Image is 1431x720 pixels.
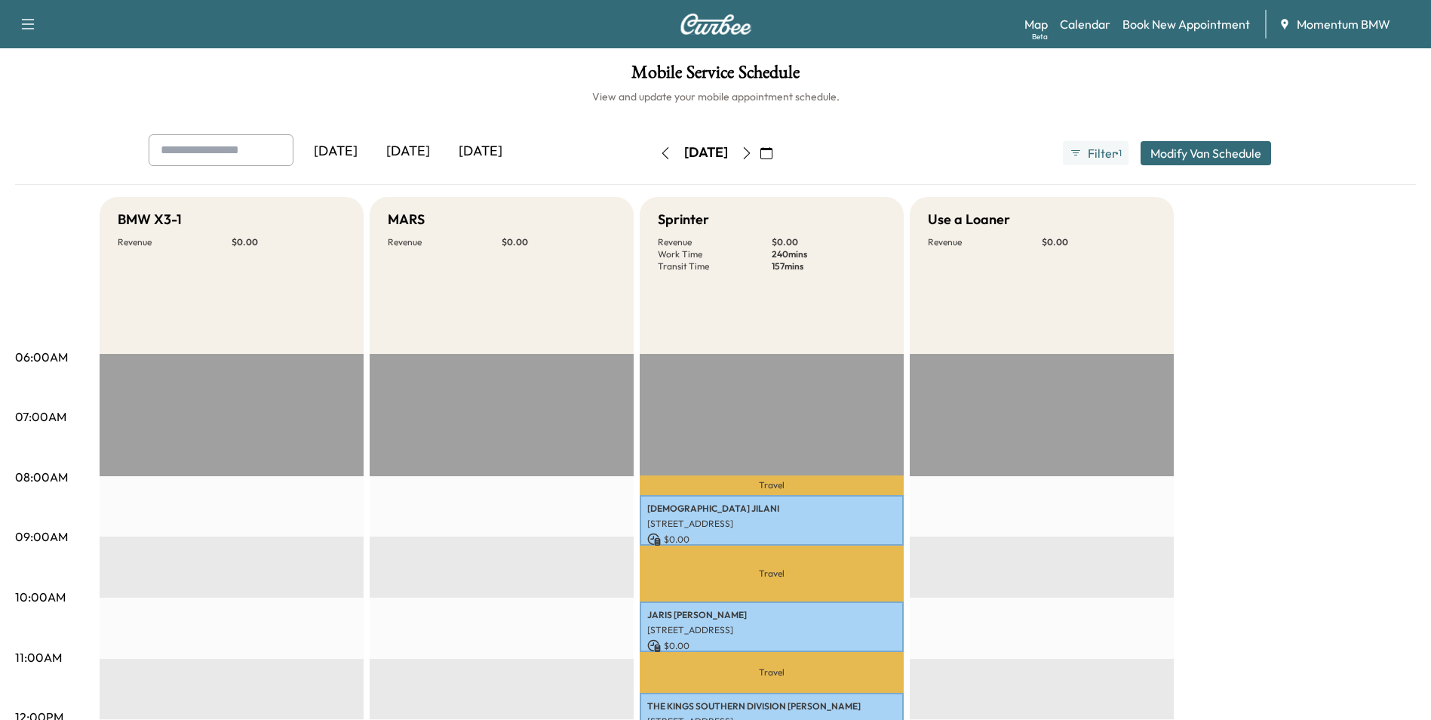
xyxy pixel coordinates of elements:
[1115,149,1118,157] span: ●
[640,475,904,495] p: Travel
[1042,236,1156,248] p: $ 0.00
[1063,141,1128,165] button: Filter●1
[772,248,886,260] p: 240 mins
[658,248,772,260] p: Work Time
[118,209,182,230] h5: BMW X3-1
[1088,144,1115,162] span: Filter
[1024,15,1048,33] a: MapBeta
[647,700,896,712] p: THE KINGS SOUTHERN DIVISION [PERSON_NAME]
[232,236,345,248] p: $ 0.00
[15,588,66,606] p: 10:00AM
[640,546,904,602] p: Travel
[15,63,1416,89] h1: Mobile Service Schedule
[15,528,68,546] p: 09:00AM
[647,624,896,636] p: [STREET_ADDRESS]
[1032,31,1048,42] div: Beta
[680,14,752,35] img: Curbee Logo
[1119,147,1122,159] span: 1
[299,134,372,169] div: [DATE]
[640,652,904,693] p: Travel
[1060,15,1110,33] a: Calendar
[372,134,444,169] div: [DATE]
[647,533,896,546] p: $ 0.00
[658,236,772,248] p: Revenue
[444,134,517,169] div: [DATE]
[118,236,232,248] p: Revenue
[658,260,772,272] p: Transit Time
[928,209,1010,230] h5: Use a Loaner
[647,639,896,653] p: $ 0.00
[647,503,896,515] p: [DEMOGRAPHIC_DATA] JILANI
[684,143,728,162] div: [DATE]
[1141,141,1271,165] button: Modify Van Schedule
[15,468,68,486] p: 08:00AM
[15,89,1416,104] h6: View and update your mobile appointment schedule.
[1122,15,1250,33] a: Book New Appointment
[388,236,502,248] p: Revenue
[928,236,1042,248] p: Revenue
[772,260,886,272] p: 157 mins
[388,209,425,230] h5: MARS
[15,648,62,666] p: 11:00AM
[647,609,896,621] p: JARIS [PERSON_NAME]
[502,236,616,248] p: $ 0.00
[647,518,896,530] p: [STREET_ADDRESS]
[15,348,68,366] p: 06:00AM
[658,209,709,230] h5: Sprinter
[772,236,886,248] p: $ 0.00
[15,408,66,426] p: 07:00AM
